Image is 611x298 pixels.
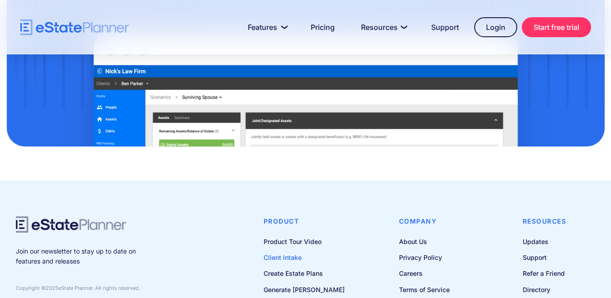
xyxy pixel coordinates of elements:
a: Terms of Service [399,284,450,295]
a: Directory [523,284,567,295]
p: Join our newsletter to stay up to date on features and releases [16,246,161,267]
a: Careers [399,268,450,279]
a: Support [523,252,567,263]
a: Product Tour Video [264,236,345,247]
a: Refer a Friend [523,268,567,279]
div: Copyright © eState Planner. All rights reserved. [16,285,161,291]
h4: Company [399,216,450,226]
h4: Resources [523,216,567,226]
a: Generate [PERSON_NAME] [264,284,345,295]
span: 2025 [46,285,58,291]
a: Client Intake [264,252,345,263]
a: Updates [523,236,567,247]
a: About Us [399,236,450,247]
h4: Product [264,216,345,226]
a: Features [237,18,295,36]
a: Login [474,17,517,37]
a: Create Estate Plans [264,268,345,279]
a: Start free trial [522,17,591,37]
a: Resources [350,18,416,36]
a: Privacy Policy [399,252,450,263]
a: Support [420,18,470,36]
a: Pricing [300,18,346,36]
a: home [20,20,129,35]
